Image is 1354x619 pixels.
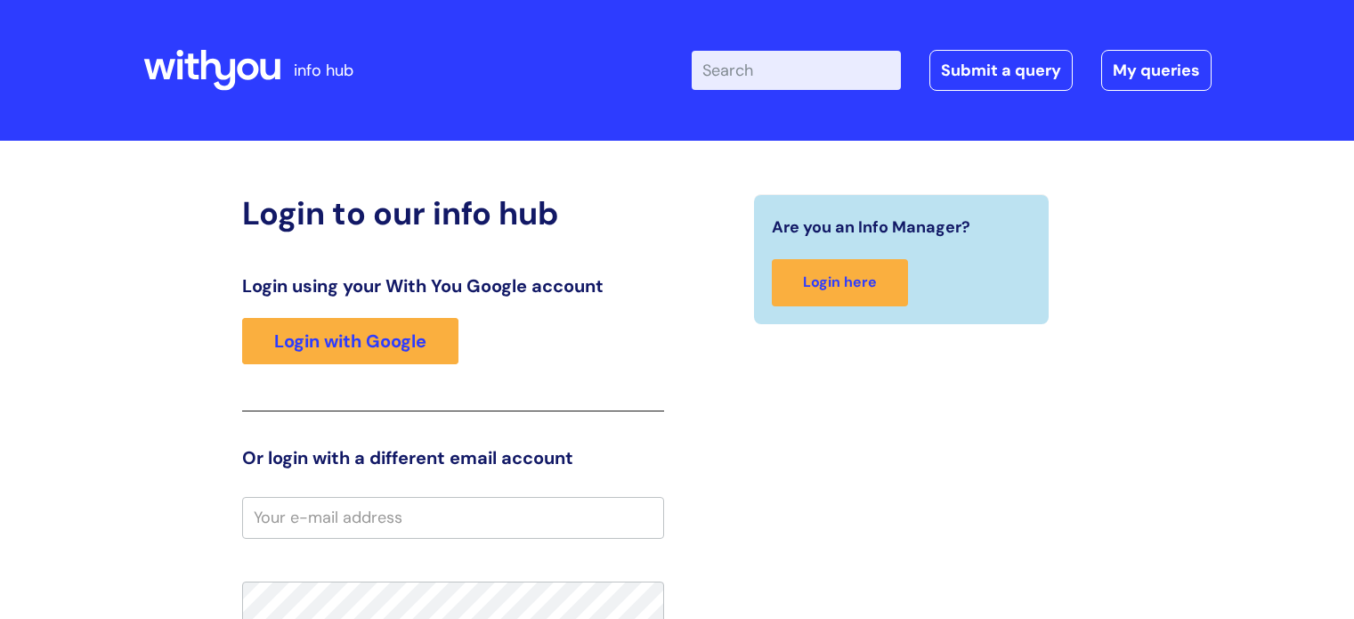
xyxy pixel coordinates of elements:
[242,497,664,538] input: Your e-mail address
[242,194,664,232] h2: Login to our info hub
[1101,50,1212,91] a: My queries
[242,275,664,297] h3: Login using your With You Google account
[772,259,908,306] a: Login here
[242,447,664,468] h3: Or login with a different email account
[772,213,970,241] span: Are you an Info Manager?
[929,50,1073,91] a: Submit a query
[692,51,901,90] input: Search
[242,318,458,364] a: Login with Google
[294,56,353,85] p: info hub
